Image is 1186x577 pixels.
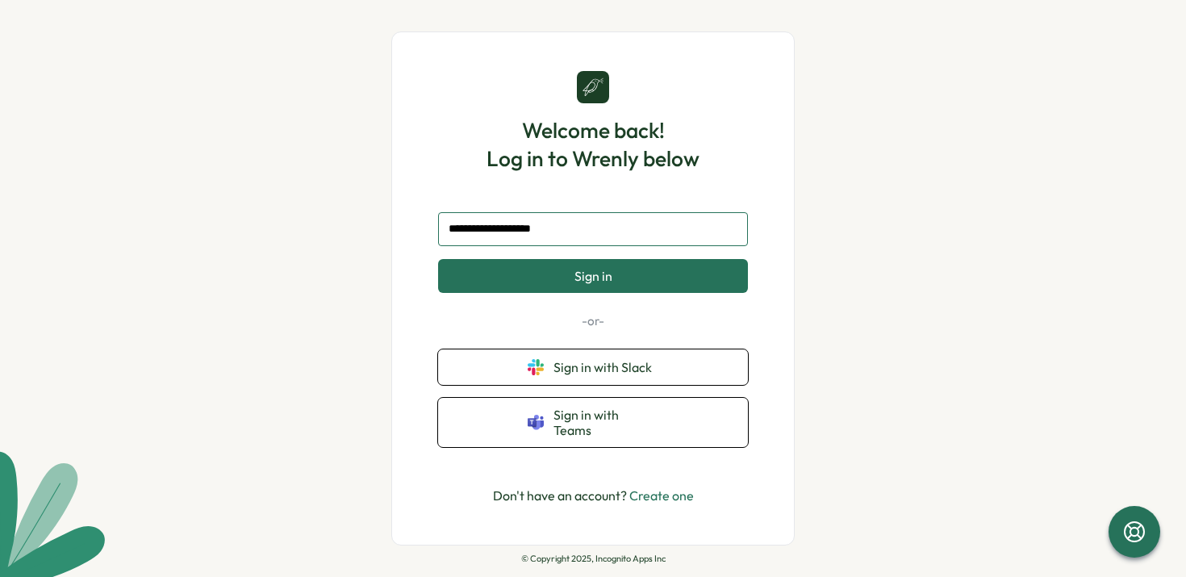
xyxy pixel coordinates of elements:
[553,408,658,437] span: Sign in with Teams
[438,349,748,385] button: Sign in with Slack
[521,554,666,564] p: © Copyright 2025, Incognito Apps Inc
[438,259,748,293] button: Sign in
[553,360,658,374] span: Sign in with Slack
[438,312,748,330] p: -or-
[487,116,699,173] h1: Welcome back! Log in to Wrenly below
[574,269,612,283] span: Sign in
[493,486,694,506] p: Don't have an account?
[629,487,694,504] a: Create one
[438,398,748,447] button: Sign in with Teams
